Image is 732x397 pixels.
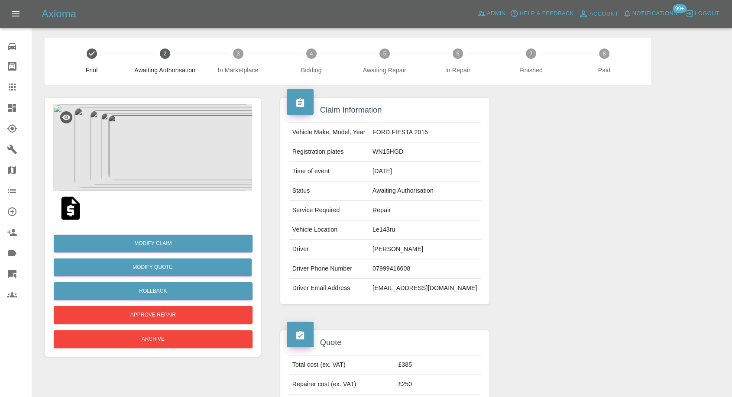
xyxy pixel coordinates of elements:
td: 07999416608 [369,259,481,279]
button: Archive [54,330,253,348]
td: [PERSON_NAME] [369,240,481,259]
text: 8 [603,51,606,57]
text: 3 [236,51,240,57]
span: Bidding [278,66,344,74]
td: Vehicle Location [289,220,369,240]
td: Vehicle Make, Model, Year [289,123,369,142]
span: Awaiting Repair [351,66,418,74]
td: £385 [395,355,481,375]
td: £250 [395,375,481,394]
span: Help & Feedback [519,9,573,19]
text: 4 [310,51,313,57]
button: Approve Repair [54,306,253,324]
a: Account [576,7,621,21]
h5: Axioma [42,7,76,21]
td: Registration plates [289,142,369,162]
td: [DATE] [369,162,481,181]
text: 6 [456,51,459,57]
button: Open drawer [5,3,26,24]
td: FORD FIESTA 2015 [369,123,481,142]
span: Notifications [632,9,677,19]
td: Driver [289,240,369,259]
button: Modify Quote [54,258,252,276]
button: Notifications [621,7,680,20]
td: WN15HGD [369,142,481,162]
td: Le143ru [369,220,481,240]
text: 2 [163,51,166,57]
h4: Claim Information [287,104,483,116]
td: Repairer cost (ex. VAT) [289,375,395,394]
button: Logout [683,7,722,20]
span: Awaiting Authorisation [132,66,198,74]
span: Logout [695,9,719,19]
span: 99+ [673,4,687,13]
td: Total cost (ex. VAT) [289,355,395,375]
h4: Quote [287,337,483,349]
td: Time of event [289,162,369,181]
text: 5 [383,51,386,57]
td: Driver Phone Number [289,259,369,279]
span: Fnol [58,66,125,74]
td: Driver Email Address [289,279,369,298]
img: d221bea8-749c-4b3f-bb55-e9b3eb26a9c5 [53,104,252,191]
td: Status [289,181,369,201]
span: Finished [498,66,564,74]
img: qt_1SBZfNA4aDea5wMjZiNRCD17 [57,194,84,222]
button: Rollback [54,282,253,300]
a: Admin [475,7,508,20]
span: Admin [487,9,506,19]
button: Help & Feedback [508,7,576,20]
a: Modify Claim [54,235,253,252]
td: [EMAIL_ADDRESS][DOMAIN_NAME] [369,279,481,298]
span: In Repair [424,66,491,74]
td: Service Required [289,201,369,220]
td: Awaiting Authorisation [369,181,481,201]
span: Account [589,9,619,19]
span: Paid [571,66,637,74]
td: Repair [369,201,481,220]
span: In Marketplace [205,66,271,74]
text: 7 [529,51,532,57]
